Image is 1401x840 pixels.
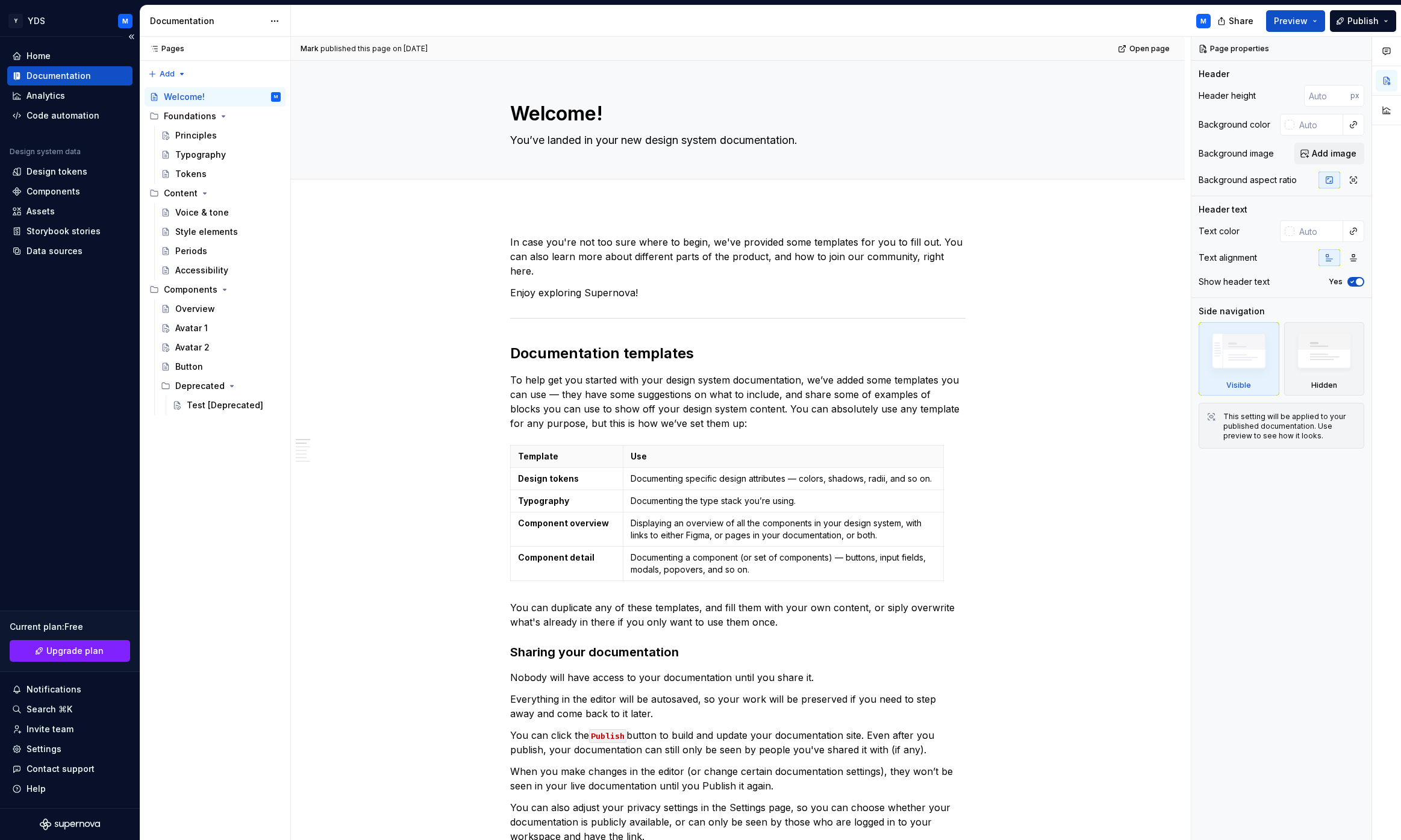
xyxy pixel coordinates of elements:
a: Accessibility [156,261,286,280]
div: Overview [175,303,215,315]
div: Settings [27,743,61,755]
label: Yes [1329,277,1343,287]
span: Add image [1312,148,1356,160]
button: Add [145,66,190,82]
p: px [1350,91,1359,101]
div: Design tokens [27,166,87,178]
p: To help get you started with your design system documentation, we’ve added some templates you can... [510,373,966,431]
strong: Typography [518,496,569,506]
span: Share [1229,15,1253,27]
div: Notifications [27,683,81,695]
button: Search ⌘K [7,700,133,719]
div: Foundations [164,110,216,122]
div: Background image [1199,148,1274,160]
a: Avatar 1 [156,319,286,338]
div: Design system data [10,147,81,157]
button: Help [7,779,133,798]
div: Header text [1199,204,1247,216]
a: Storybook stories [7,222,133,241]
div: M [1200,16,1206,26]
button: Publish [1330,10,1396,32]
span: Add [160,69,175,79]
strong: Component detail [518,552,594,562]
input: Auto [1294,114,1343,135]
div: This setting will be applied to your published documentation. Use preview to see how it looks. [1223,412,1356,441]
div: Visible [1226,381,1251,390]
div: Text color [1199,225,1240,237]
button: Share [1211,10,1261,32]
p: In case you're not too sure where to begin, we've provided some templates for you to fill out. Yo... [510,235,966,278]
svg: Supernova Logo [40,818,100,830]
p: When you make changes in the editor (or change certain documentation settings), they won’t be see... [510,764,966,793]
div: Pages [145,44,184,54]
div: M [274,91,278,103]
div: Button [175,361,203,373]
h2: Documentation templates [510,344,966,363]
textarea: You’ve landed in your new design system documentation. [508,131,963,150]
code: Publish [589,729,626,743]
div: Background aspect ratio [1199,174,1297,186]
div: Voice & tone [175,207,229,219]
p: You can duplicate any of these templates, and fill them with your own content, or siply overwrite... [510,600,966,629]
div: Storybook stories [27,225,101,237]
span: Publish [1347,15,1379,27]
div: Data sources [27,245,83,257]
div: M [122,16,128,26]
p: Template [518,450,616,462]
a: Invite team [7,720,133,739]
div: Hidden [1284,322,1365,396]
div: Test [Deprecated] [187,399,263,411]
div: Foundations [145,107,286,126]
strong: Design tokens [518,473,579,484]
div: Search ⌘K [27,703,72,715]
div: Hidden [1311,381,1337,390]
strong: Component overview [518,518,609,528]
div: Periods [175,245,207,257]
div: Style elements [175,226,238,238]
div: Principles [175,129,217,142]
button: Add image [1294,143,1364,164]
div: Components [27,185,80,198]
span: Open page [1129,44,1170,54]
h3: Sharing your documentation [510,644,966,661]
button: Notifications [7,680,133,699]
a: Documentation [7,66,133,86]
p: Enjoy exploring Supernova! [510,285,966,300]
a: Code automation [7,106,133,125]
a: Style elements [156,222,286,241]
button: Contact support [7,759,133,779]
p: Displaying an overview of all the components in your design system, with links to either Figma, o... [631,517,935,541]
div: Current plan : Free [10,621,130,633]
a: Avatar 2 [156,338,286,357]
button: Collapse sidebar [123,28,140,45]
span: Upgrade plan [46,645,104,657]
div: Y [8,14,23,28]
div: Analytics [27,90,65,102]
a: Button [156,357,286,376]
a: Data sources [7,241,133,261]
p: You can click the button to build and update your documentation site. Even after you publish, you... [510,728,966,757]
div: Assets [27,205,55,217]
div: Header [1199,68,1229,80]
div: Invite team [27,723,73,735]
span: Preview [1274,15,1308,27]
a: Open page [1114,40,1175,57]
div: Avatar 1 [175,322,208,334]
p: Documenting a component (or set of components) — buttons, input fields, modals, popovers, and so on. [631,552,935,576]
div: Visible [1199,322,1279,396]
div: Page tree [145,87,286,415]
input: Auto [1304,85,1350,107]
a: Assets [7,202,133,221]
input: Auto [1294,220,1343,242]
a: Upgrade plan [10,640,130,662]
a: Design tokens [7,162,133,181]
a: Home [7,46,133,66]
a: Principles [156,126,286,145]
a: Tokens [156,164,286,184]
div: Typography [175,149,226,161]
button: Preview [1266,10,1325,32]
a: Analytics [7,86,133,105]
p: Use [631,450,935,462]
div: Tokens [175,168,207,180]
div: published this page on [DATE] [320,44,428,54]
